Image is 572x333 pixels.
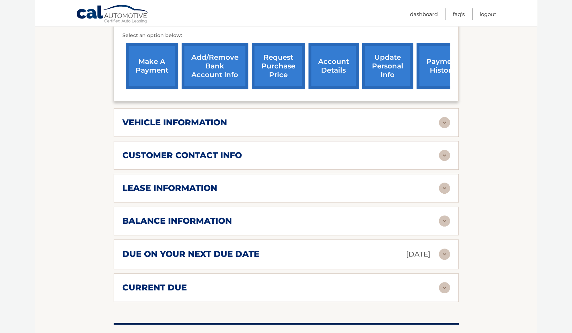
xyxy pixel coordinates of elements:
[362,43,413,89] a: update personal info
[126,43,178,89] a: make a payment
[480,8,496,20] a: Logout
[417,43,469,89] a: payment history
[308,43,359,89] a: account details
[439,150,450,161] img: accordion-rest.svg
[439,183,450,194] img: accordion-rest.svg
[122,216,232,226] h2: balance information
[439,282,450,293] img: accordion-rest.svg
[410,8,438,20] a: Dashboard
[439,215,450,227] img: accordion-rest.svg
[122,282,187,293] h2: current due
[439,249,450,260] img: accordion-rest.svg
[122,150,242,161] h2: customer contact info
[406,248,430,260] p: [DATE]
[439,117,450,128] img: accordion-rest.svg
[252,43,305,89] a: request purchase price
[122,183,217,193] h2: lease information
[76,5,149,25] a: Cal Automotive
[122,249,259,259] h2: due on your next due date
[453,8,465,20] a: FAQ's
[182,43,248,89] a: Add/Remove bank account info
[122,31,450,40] p: Select an option below:
[122,117,227,128] h2: vehicle information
